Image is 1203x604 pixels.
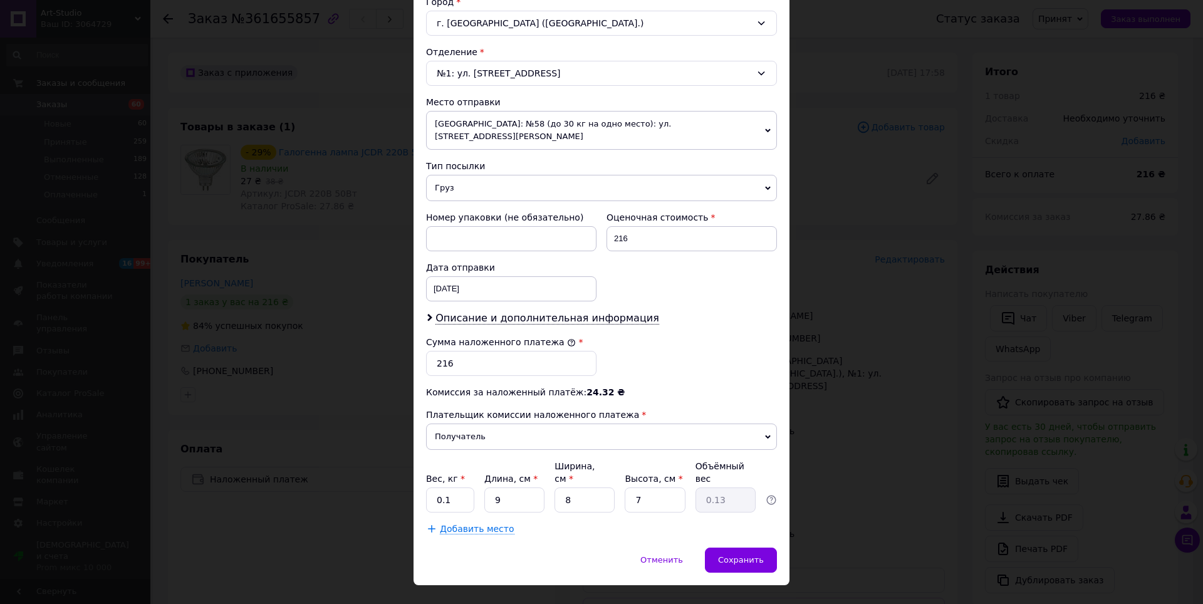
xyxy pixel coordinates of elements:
[426,474,465,484] label: Вес, кг
[426,211,596,224] div: Номер упаковки (не обязательно)
[426,46,777,58] div: Отделение
[718,555,764,565] span: Сохранить
[426,337,576,347] label: Сумма наложенного платежа
[426,161,485,171] span: Тип посылки
[484,474,538,484] label: Длина, см
[625,474,682,484] label: Высота, см
[607,211,777,224] div: Оценочная стоимость
[555,461,595,484] label: Ширина, см
[426,11,777,36] div: г. [GEOGRAPHIC_DATA] ([GEOGRAPHIC_DATA].)
[426,424,777,450] span: Получатель
[435,312,659,325] span: Описание и дополнительная информация
[426,386,777,398] div: Комиссия за наложенный платёж:
[426,61,777,86] div: №1: ул. [STREET_ADDRESS]
[586,387,625,397] span: 24.32 ₴
[426,97,501,107] span: Место отправки
[426,410,639,420] span: Плательщик комиссии наложенного платежа
[640,555,683,565] span: Отменить
[440,524,514,534] span: Добавить место
[426,175,777,201] span: Груз
[695,460,756,485] div: Объёмный вес
[426,261,596,274] div: Дата отправки
[426,111,777,150] span: [GEOGRAPHIC_DATA]: №58 (до 30 кг на одно место): ул. [STREET_ADDRESS][PERSON_NAME]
